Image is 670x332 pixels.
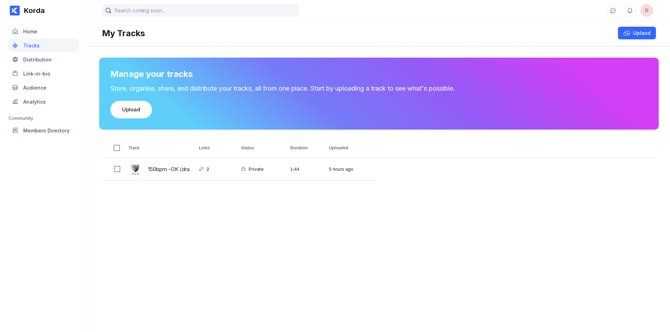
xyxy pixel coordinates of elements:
div: Community [8,115,79,121]
span: Links [199,145,210,150]
div: Manage your tracks [110,69,647,79]
a: 150bpm -OK (draft) [148,161,195,177]
a: Audience [8,81,79,95]
div: My Tracks [102,28,145,38]
span: Uploaded [329,145,348,150]
div: Distribution [23,57,52,63]
img: cover art [128,162,142,176]
div: Link-in-bio [23,71,50,77]
div: Home [23,28,37,34]
div: Devin [640,4,653,17]
input: Search coming soon... [102,4,299,17]
a: Analytics [8,95,79,109]
div: 2 [204,161,209,177]
a: Link-in-bio [8,67,79,81]
div: Uplaod [630,30,651,37]
span: Status [241,145,254,150]
div: Korda [20,6,45,15]
div: Audience [23,85,46,91]
a: Home [8,25,79,39]
button: Upload [110,101,152,118]
div: Upload [122,106,140,113]
div: Private [246,161,264,177]
div: Store, organise, share, and distribute your tracks, all from one place. Start by uploading a trac... [110,85,647,92]
span: Track [128,145,139,150]
a: Members Directory [8,124,79,138]
div: Analytics [23,99,46,105]
a: Tracks [8,39,79,53]
div: Members Directory [23,128,70,134]
button: Uplaod [618,27,656,39]
div: 5 hours ago [320,158,377,180]
button: D [640,4,653,17]
div: Tracks [23,43,40,48]
span: Duration [290,145,307,150]
div: 1:44 [282,158,320,180]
